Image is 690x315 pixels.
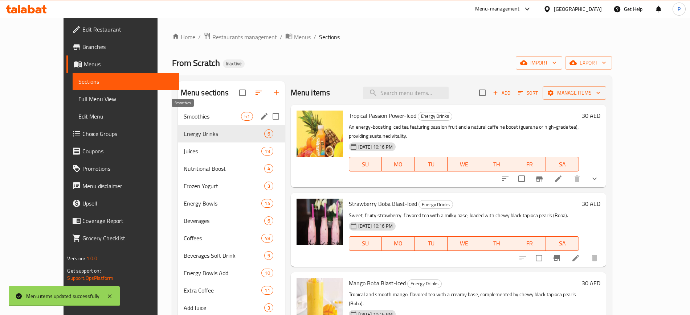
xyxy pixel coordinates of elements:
[82,216,173,225] span: Coverage Report
[181,87,229,98] h2: Menu sections
[285,32,311,42] a: Menus
[531,250,547,266] span: Select to update
[84,60,173,69] span: Menus
[586,170,603,187] button: show more
[184,129,264,138] div: Energy Drinks
[261,234,273,243] div: items
[66,21,179,38] a: Edit Restaurant
[264,182,273,190] div: items
[352,238,379,249] span: SU
[172,33,195,41] a: Home
[184,164,264,173] span: Nutritional Boost
[678,5,681,13] span: P
[223,59,245,68] div: Inactive
[548,249,566,267] button: Branch-specific-item
[355,144,396,150] span: [DATE] 10:16 PM
[82,25,173,34] span: Edit Restaurant
[198,33,201,41] li: /
[513,87,543,99] span: Sort items
[204,32,277,42] a: Restaurants management
[297,199,343,245] img: Strawberry Boba Blast-Iced
[268,84,285,101] button: Add section
[184,199,262,208] span: Energy Bowls
[66,177,179,195] a: Menu disclaimer
[67,266,101,275] span: Get support on:
[78,77,173,86] span: Sections
[67,273,113,283] a: Support.OpsPlatform
[475,85,490,100] span: Select section
[184,234,262,243] span: Coffees
[582,111,600,121] h6: 30 AED
[568,170,586,187] button: delete
[492,89,511,97] span: Add
[415,236,447,251] button: TU
[67,254,85,263] span: Version:
[543,86,606,100] button: Manage items
[571,58,606,67] span: export
[184,269,262,277] span: Energy Bowls Add
[516,56,562,70] button: import
[548,88,600,98] span: Manage items
[549,159,576,170] span: SA
[265,130,273,137] span: 6
[590,174,599,183] svg: Show Choices
[66,229,179,247] a: Grocery Checklist
[475,5,520,13] div: Menu-management
[241,113,252,120] span: 51
[178,125,285,142] div: Energy Drinks6
[582,278,600,288] h6: 30 AED
[382,236,415,251] button: MO
[265,252,273,259] span: 9
[450,238,477,249] span: WE
[516,159,543,170] span: FR
[265,165,273,172] span: 4
[66,55,179,73] a: Menus
[235,85,250,100] span: Select all sections
[66,160,179,177] a: Promotions
[82,147,173,156] span: Coupons
[264,129,273,138] div: items
[586,249,603,267] button: delete
[66,212,179,229] a: Coverage Report
[78,95,173,103] span: Full Menu View
[184,112,241,121] span: Smoothies
[184,182,264,190] div: Frozen Yogurt
[382,157,415,171] button: MO
[78,112,173,121] span: Edit Menu
[82,182,173,190] span: Menu disclaimer
[418,112,452,120] span: Energy Drinks
[363,87,449,99] input: search
[82,199,173,208] span: Upsell
[262,148,273,155] span: 19
[450,159,477,170] span: WE
[184,303,264,312] span: Add Juice
[262,235,273,242] span: 48
[184,216,264,225] span: Beverages
[349,236,382,251] button: SU
[265,217,273,224] span: 6
[184,251,264,260] span: Beverages Soft Drink
[178,108,285,125] div: Smoothies51edit
[66,142,179,160] a: Coupons
[178,212,285,229] div: Beverages6
[554,5,602,13] div: [GEOGRAPHIC_DATA]
[66,125,179,142] a: Choice Groups
[513,236,546,251] button: FR
[212,33,277,41] span: Restaurants management
[178,264,285,282] div: Energy Bowls Add10
[241,112,253,121] div: items
[490,87,513,99] span: Add item
[261,286,273,295] div: items
[178,229,285,247] div: Coffees48
[184,286,262,295] span: Extra Coffee
[261,199,273,208] div: items
[172,55,220,71] span: From Scratch
[417,159,444,170] span: TU
[280,33,282,41] li: /
[73,90,179,108] a: Full Menu View
[349,123,579,141] p: An energy-boosting iced tea featuring passion fruit and a natural caffeine boost (guarana or high...
[546,236,579,251] button: SA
